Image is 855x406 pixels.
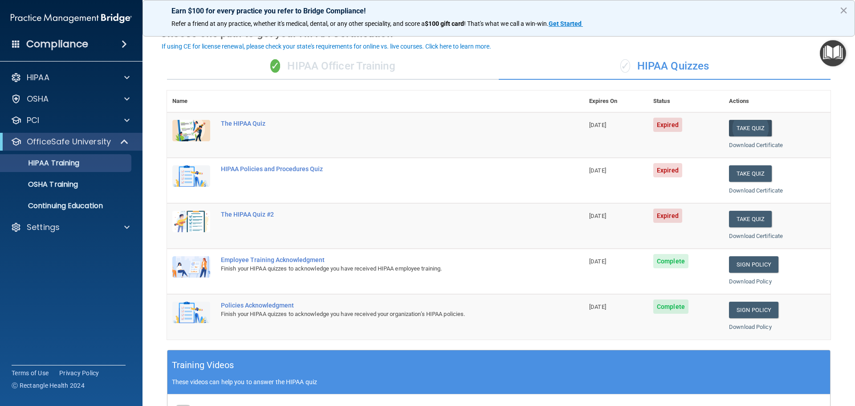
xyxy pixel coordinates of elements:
[27,136,111,147] p: OfficeSafe University
[172,378,826,385] p: These videos can help you to answer the HIPAA quiz
[59,369,99,377] a: Privacy Policy
[729,120,772,136] button: Take Quiz
[584,90,648,112] th: Expires On
[820,40,846,66] button: Open Resource Center
[11,94,130,104] a: OSHA
[729,278,772,285] a: Download Policy
[27,72,49,83] p: HIPAA
[499,53,831,80] div: HIPAA Quizzes
[12,381,85,390] span: Ⓒ Rectangle Health 2024
[221,165,539,172] div: HIPAA Policies and Procedures Quiz
[160,42,493,51] button: If using CE for license renewal, please check your state's requirements for online vs. live cours...
[6,201,127,210] p: Continuing Education
[167,90,216,112] th: Name
[221,309,539,320] div: Finish your HIPAA quizzes to acknowledge you have received your organization’s HIPAA policies.
[171,20,425,27] span: Refer a friend at any practice, whether it's medical, dental, or any other speciality, and score a
[27,115,39,126] p: PCI
[729,142,783,148] a: Download Certificate
[167,53,499,80] div: HIPAA Officer Training
[270,59,280,73] span: ✓
[221,302,539,309] div: Policies Acknowledgment
[11,72,130,83] a: HIPAA
[221,263,539,274] div: Finish your HIPAA quizzes to acknowledge you have received HIPAA employee training.
[729,211,772,227] button: Take Quiz
[11,115,130,126] a: PCI
[729,233,783,239] a: Download Certificate
[729,324,772,330] a: Download Policy
[26,38,88,50] h4: Compliance
[701,343,844,378] iframe: Drift Widget Chat Controller
[589,167,606,174] span: [DATE]
[729,256,778,273] a: Sign Policy
[549,20,583,27] a: Get Started
[12,369,49,377] a: Terms of Use
[549,20,582,27] strong: Get Started
[11,9,132,27] img: PMB logo
[653,209,682,223] span: Expired
[653,163,682,177] span: Expired
[729,165,772,182] button: Take Quiz
[425,20,464,27] strong: $100 gift card
[11,222,130,233] a: Settings
[589,303,606,310] span: [DATE]
[653,299,688,314] span: Complete
[172,357,234,373] h5: Training Videos
[589,213,606,219] span: [DATE]
[620,59,630,73] span: ✓
[221,120,539,127] div: The HIPAA Quiz
[11,136,129,147] a: OfficeSafe University
[27,94,49,104] p: OSHA
[171,7,826,15] p: Earn $100 for every practice you refer to Bridge Compliance!
[589,122,606,128] span: [DATE]
[221,211,539,218] div: The HIPAA Quiz #2
[839,3,848,17] button: Close
[653,118,682,132] span: Expired
[221,256,539,263] div: Employee Training Acknowledgment
[464,20,549,27] span: ! That's what we call a win-win.
[729,187,783,194] a: Download Certificate
[162,43,491,49] div: If using CE for license renewal, please check your state's requirements for online vs. live cours...
[729,302,778,318] a: Sign Policy
[6,159,79,168] p: HIPAA Training
[27,222,60,233] p: Settings
[724,90,831,112] th: Actions
[6,180,78,189] p: OSHA Training
[653,254,688,268] span: Complete
[648,90,724,112] th: Status
[589,258,606,265] span: [DATE]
